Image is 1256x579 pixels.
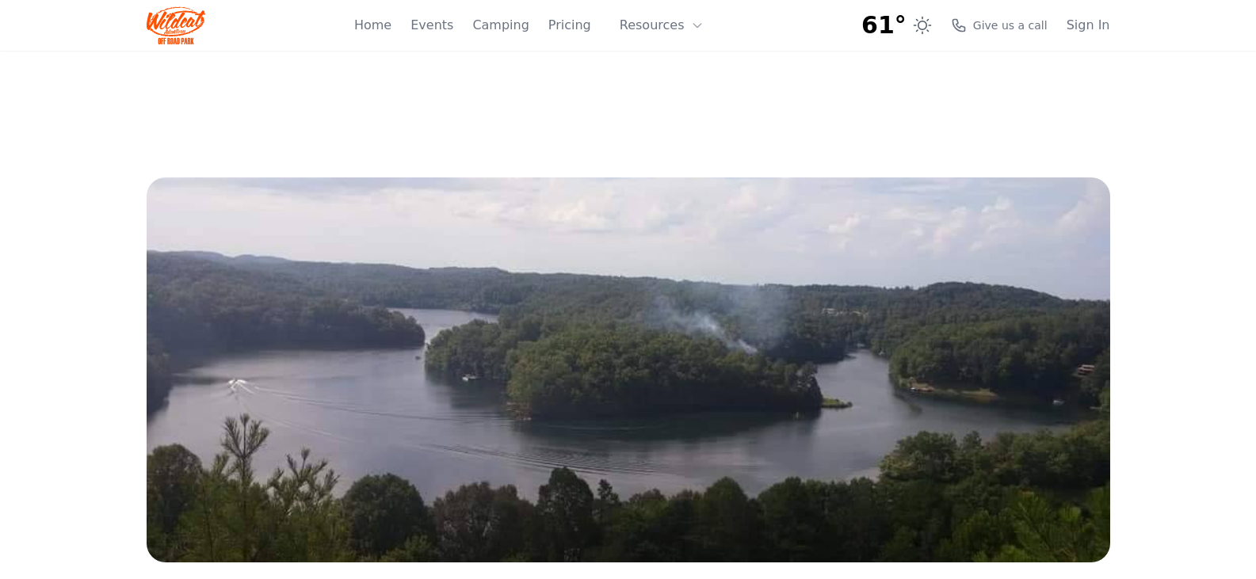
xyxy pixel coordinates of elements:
span: 61° [861,11,907,40]
img: Wildcat Logo [147,6,206,44]
a: Give us a call [951,17,1048,33]
a: Camping [472,16,529,35]
a: Sign In [1067,16,1110,35]
a: Pricing [548,16,591,35]
button: Resources [610,10,713,41]
span: Give us a call [973,17,1048,33]
a: Home [354,16,391,35]
a: Events [410,16,453,35]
